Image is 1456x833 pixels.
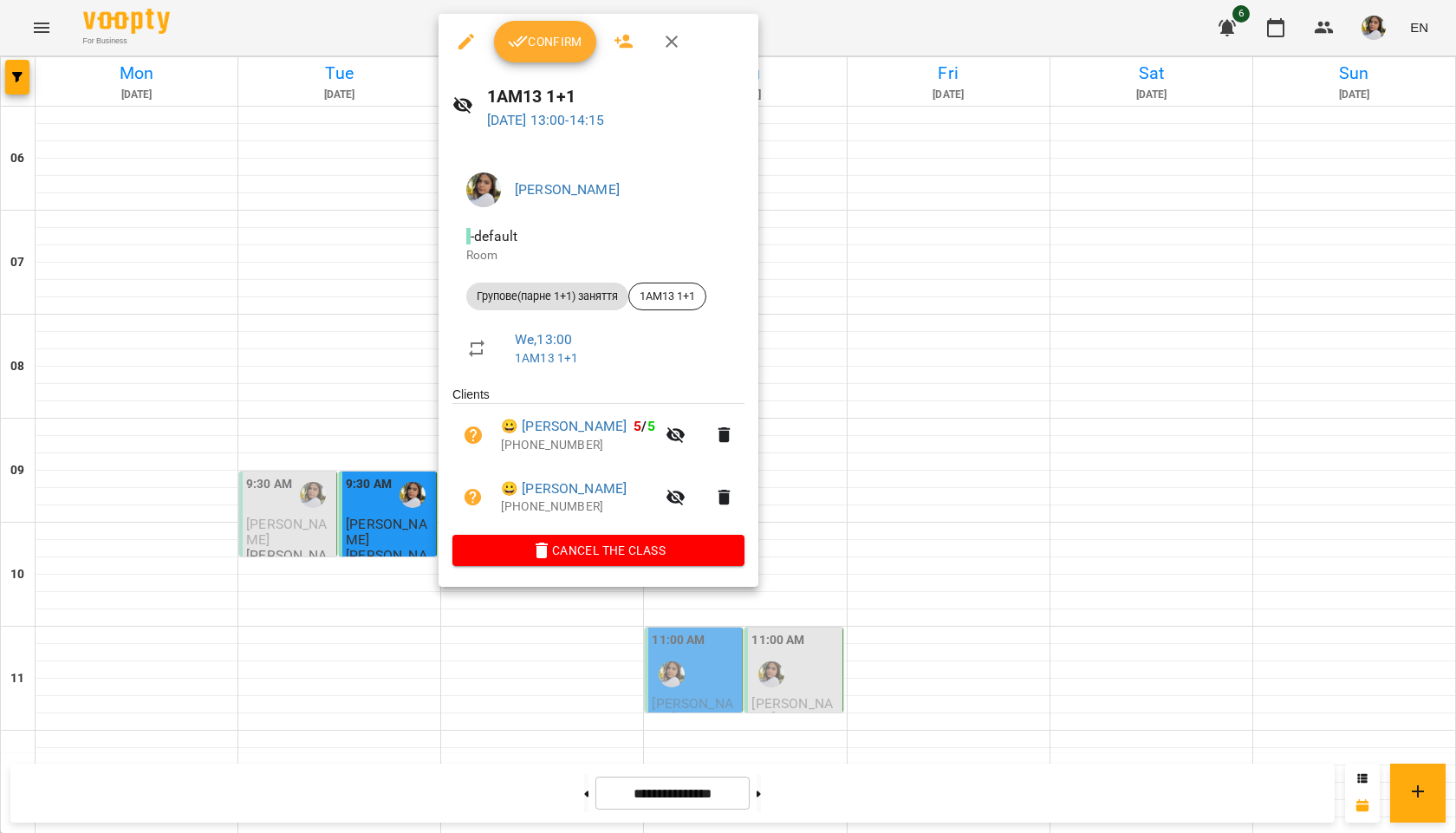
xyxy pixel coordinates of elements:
p: [PHONE_NUMBER] [501,437,655,454]
p: [PHONE_NUMBER] [501,498,655,516]
button: Unpaid. Bill the attendance? [452,414,494,456]
span: Confirm [508,31,582,52]
span: Cancel the class [466,540,731,561]
button: Cancel the class [452,535,744,566]
span: 1АМ13 1+1 [629,289,705,304]
b: / [634,418,654,434]
h6: 1АМ13 1+1 [487,83,745,110]
a: 😀 [PERSON_NAME] [501,478,627,499]
ul: Clients [452,386,744,534]
a: 1АМ13 1+1 [515,351,578,365]
a: [PERSON_NAME] [515,181,620,198]
button: Unpaid. Bill the attendance? [452,477,494,518]
img: 190f836be431f48d948282a033e518dd.jpg [466,172,501,207]
p: Room [466,247,731,264]
span: 5 [634,418,641,434]
span: - default [466,228,521,244]
span: Групове(парне 1+1) заняття [466,289,628,304]
a: [DATE] 13:00-14:15 [487,112,605,128]
span: 5 [647,418,655,434]
div: 1АМ13 1+1 [628,283,706,310]
button: Confirm [494,21,596,62]
a: We , 13:00 [515,331,572,348]
a: 😀 [PERSON_NAME] [501,416,627,437]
